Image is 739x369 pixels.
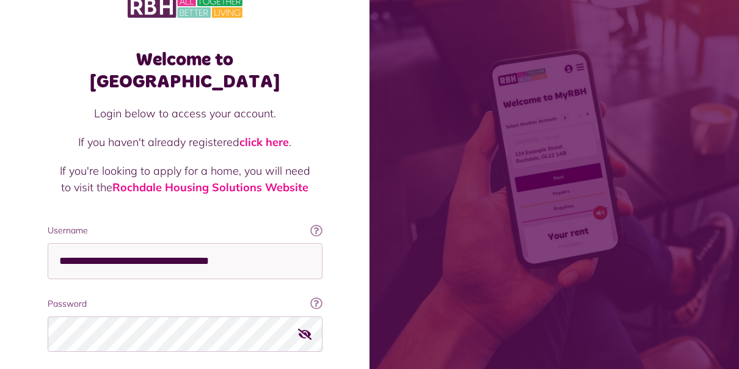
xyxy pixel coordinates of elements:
[112,180,308,194] a: Rochdale Housing Solutions Website
[48,49,322,93] h1: Welcome to [GEOGRAPHIC_DATA]
[239,135,289,149] a: click here
[60,163,310,195] p: If you're looking to apply for a home, you will need to visit the
[48,224,322,237] label: Username
[48,298,322,310] label: Password
[60,134,310,150] p: If you haven't already registered .
[60,105,310,122] p: Login below to access your account.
